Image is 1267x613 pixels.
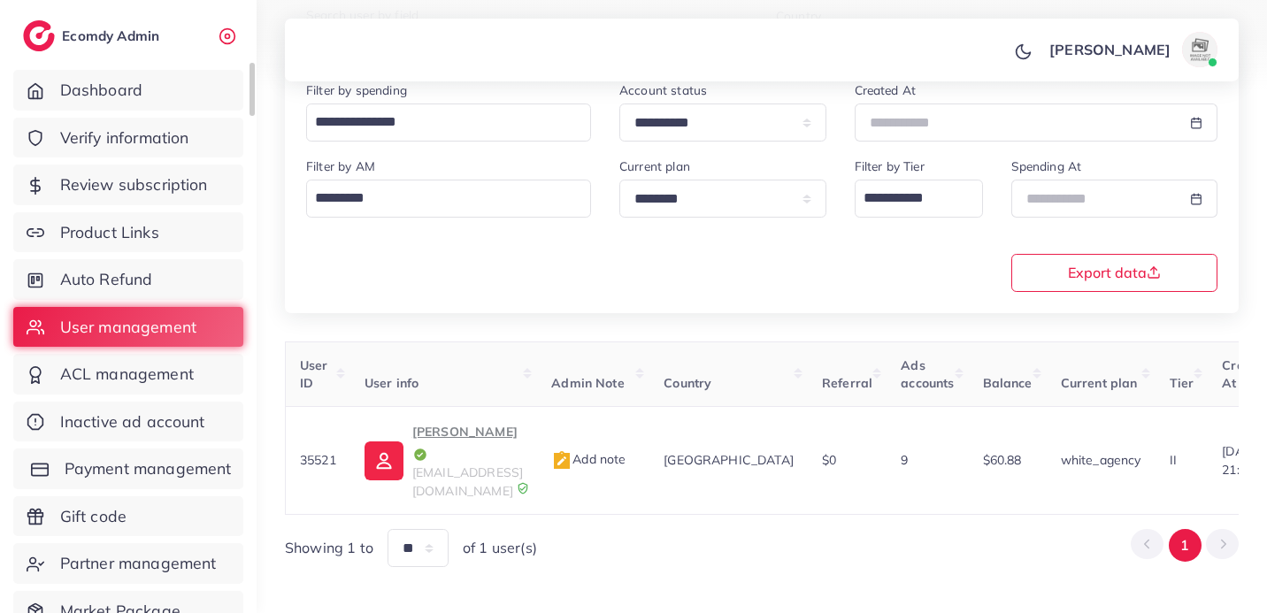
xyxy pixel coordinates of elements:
a: Auto Refund [13,259,243,300]
button: Export data [1011,254,1218,292]
p: [PERSON_NAME] [1049,39,1171,60]
span: of 1 user(s) [463,538,537,558]
span: white_agency [1061,452,1141,468]
img: admin_note.cdd0b510.svg [551,450,572,471]
label: Filter by AM [306,157,375,175]
span: Verify information [60,126,189,149]
p: [PERSON_NAME] [412,421,523,464]
img: icon-tick.de4e08dc.svg [412,447,428,463]
span: User management [60,316,196,339]
a: Dashboard [13,70,243,111]
img: 9CAL8B2pu8EFxCJHYAAAAldEVYdGRhdGU6Y3JlYXRlADIwMjItMTItMDlUMDQ6NTg6MzkrMDA6MDBXSlgLAAAAJXRFWHRkYXR... [517,482,529,494]
div: Search for option [306,103,591,142]
div: Search for option [855,180,983,218]
span: User info [365,375,418,391]
a: [PERSON_NAME]avatar [1040,32,1225,67]
span: Inactive ad account [60,410,205,433]
a: User management [13,307,243,348]
label: Spending At [1011,157,1082,175]
span: 9 [901,452,908,468]
a: Payment management [13,448,243,489]
a: logoEcomdy Admin [23,20,164,51]
span: Current plan [1061,375,1138,391]
span: Payment management [65,457,232,480]
span: $60.88 [983,452,1022,468]
span: Partner management [60,552,217,575]
label: Account status [619,81,707,99]
span: Export data [1068,265,1161,280]
label: Filter by Tier [855,157,925,175]
label: Created At [855,81,917,99]
a: Verify information [13,118,243,158]
button: Go to page 1 [1169,529,1202,562]
ul: Pagination [1131,529,1239,562]
a: ACL management [13,354,243,395]
input: Search for option [857,183,960,213]
span: [GEOGRAPHIC_DATA] [664,452,794,468]
span: Dashboard [60,79,142,102]
a: Review subscription [13,165,243,205]
a: [PERSON_NAME][EMAIL_ADDRESS][DOMAIN_NAME] [365,421,523,500]
a: Product Links [13,212,243,253]
a: Inactive ad account [13,402,243,442]
span: $0 [822,452,836,468]
span: Create At [1222,357,1263,391]
span: Add note [551,451,626,467]
label: Filter by spending [306,81,407,99]
span: Showing 1 to [285,538,373,558]
span: Gift code [60,505,127,528]
span: User ID [300,357,328,391]
span: 35521 [300,452,336,468]
span: ACL management [60,363,194,386]
input: Search for option [309,183,568,213]
input: Search for option [309,107,568,137]
span: Referral [822,375,872,391]
label: Current plan [619,157,690,175]
h2: Ecomdy Admin [62,27,164,44]
img: avatar [1182,32,1217,67]
span: Product Links [60,221,159,244]
img: logo [23,20,55,51]
div: Search for option [306,180,591,218]
span: Country [664,375,711,391]
a: Partner management [13,543,243,584]
span: Tier [1170,375,1194,391]
span: Auto Refund [60,268,153,291]
img: ic-user-info.36bf1079.svg [365,441,403,480]
span: II [1170,452,1177,468]
span: Review subscription [60,173,208,196]
span: Admin Note [551,375,625,391]
a: Gift code [13,496,243,537]
span: Ads accounts [901,357,954,391]
span: [EMAIL_ADDRESS][DOMAIN_NAME] [412,464,523,498]
span: Balance [983,375,1033,391]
